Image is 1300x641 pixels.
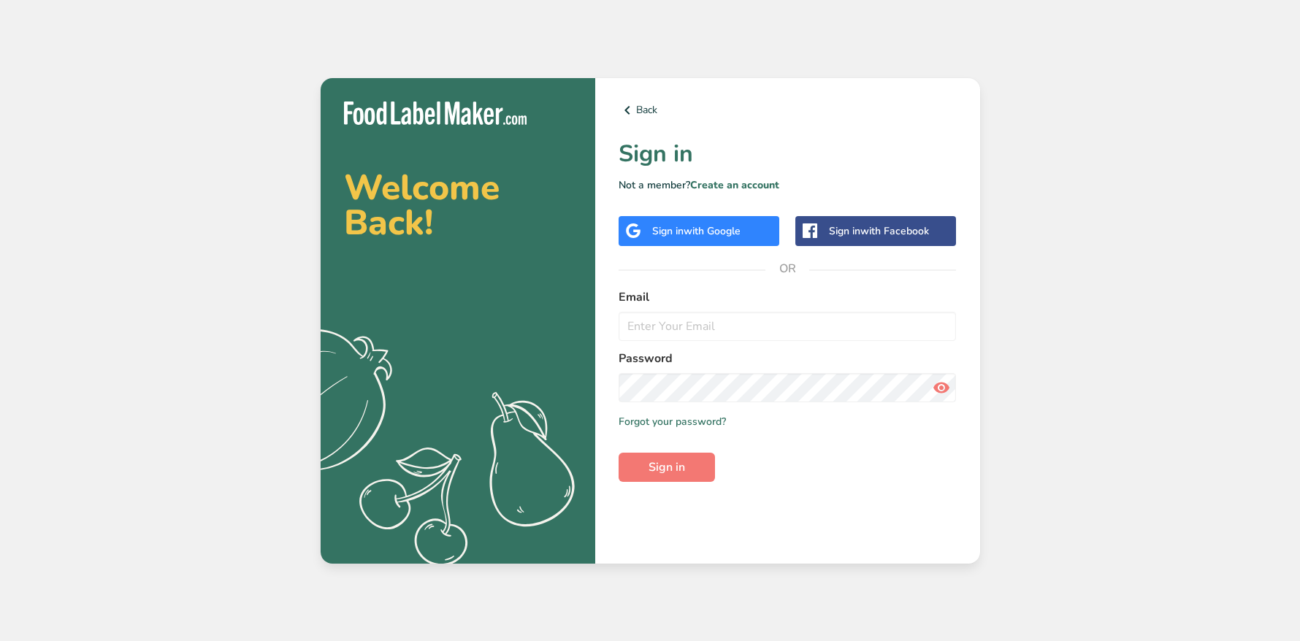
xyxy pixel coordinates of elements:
[652,223,741,239] div: Sign in
[619,414,726,429] a: Forgot your password?
[619,177,957,193] p: Not a member?
[619,453,715,482] button: Sign in
[344,170,572,240] h2: Welcome Back!
[860,224,929,238] span: with Facebook
[619,288,957,306] label: Email
[619,101,957,119] a: Back
[649,458,685,476] span: Sign in
[829,223,929,239] div: Sign in
[684,224,741,238] span: with Google
[344,101,527,126] img: Food Label Maker
[619,137,957,172] h1: Sign in
[690,178,779,192] a: Create an account
[619,312,957,341] input: Enter Your Email
[619,350,957,367] label: Password
[765,247,809,291] span: OR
